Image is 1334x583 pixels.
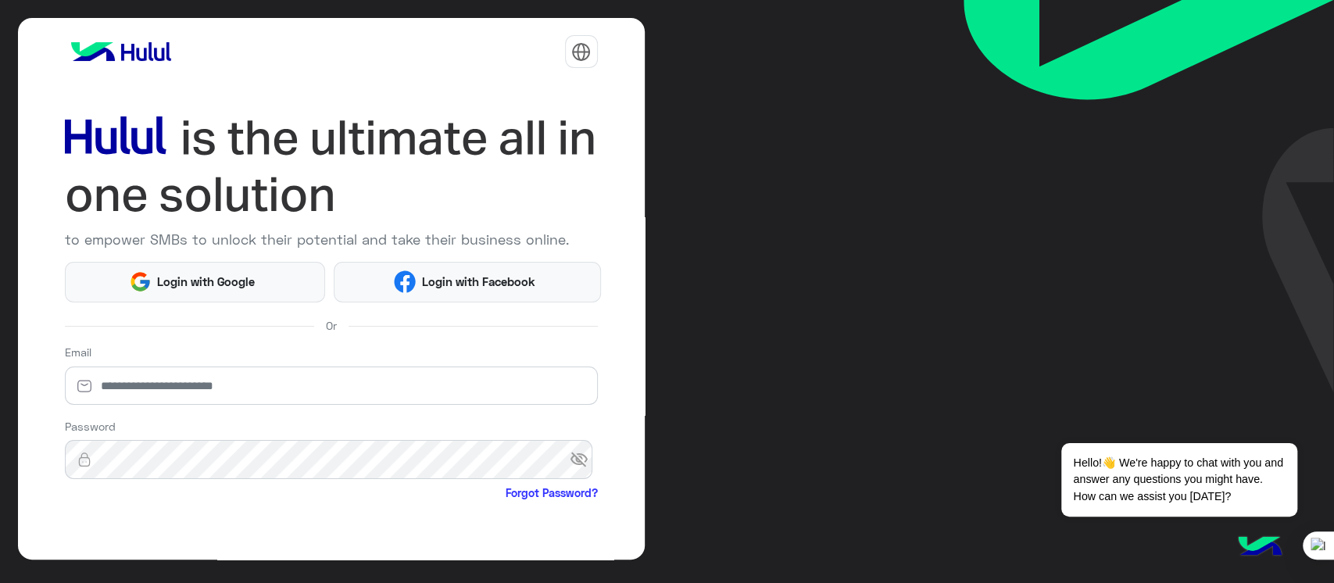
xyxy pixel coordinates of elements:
[1061,443,1296,517] span: Hello!👋 We're happy to chat with you and answer any questions you might have. How can we assist y...
[65,452,104,467] img: lock
[394,270,417,293] img: Facebook
[1232,520,1287,575] img: hulul-logo.png
[152,273,261,291] span: Login with Google
[334,262,600,302] button: Login with Facebook
[65,262,326,302] button: Login with Google
[570,445,598,474] span: visibility_off
[506,485,598,501] a: Forgot Password?
[326,317,337,334] span: Or
[65,505,302,566] iframe: reCAPTCHA
[65,344,91,360] label: Email
[571,42,591,62] img: tab
[416,273,541,291] span: Login with Facebook
[65,109,598,224] img: hululLoginTitle_EN.svg
[65,418,116,435] label: Password
[65,229,598,250] p: to empower SMBs to unlock their potential and take their business online.
[129,270,152,293] img: Google
[65,378,104,394] img: email
[65,36,177,67] img: logo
